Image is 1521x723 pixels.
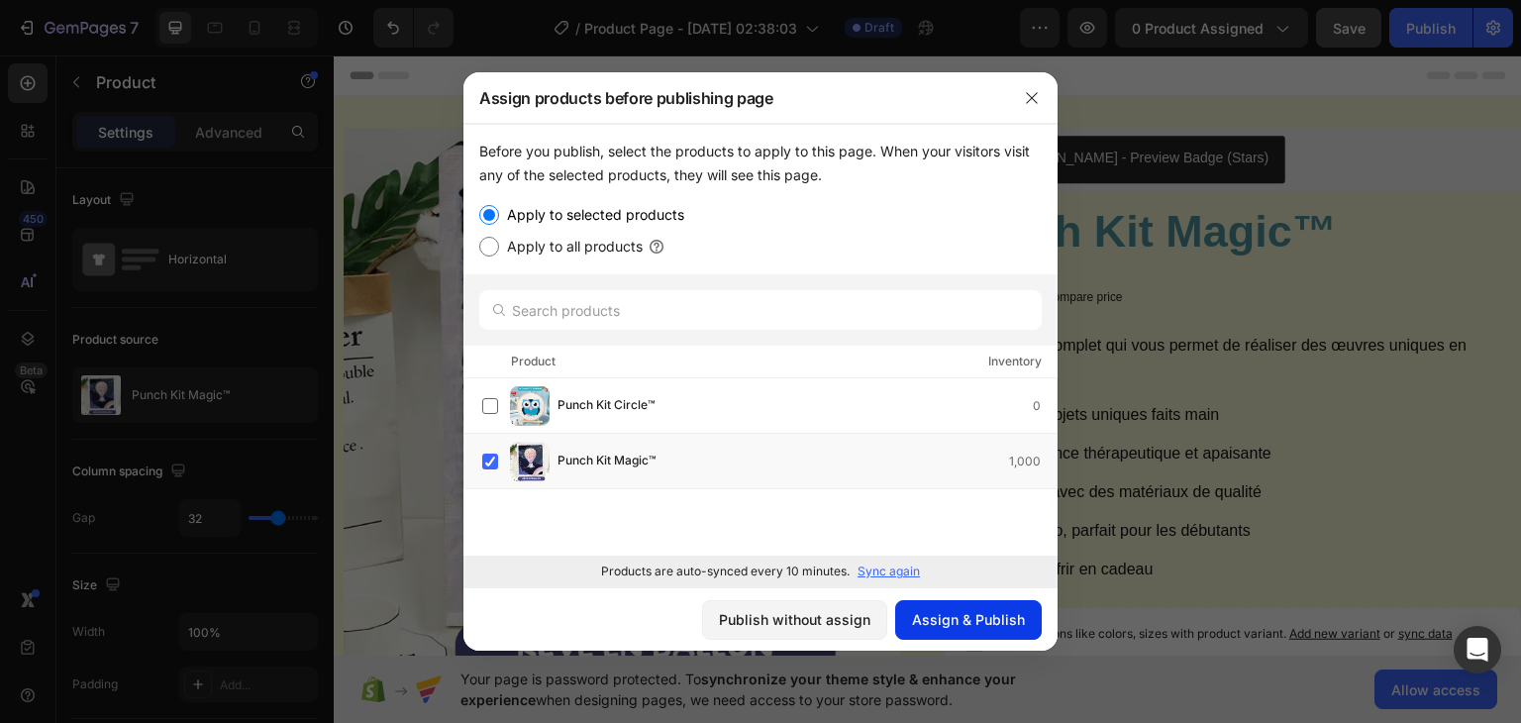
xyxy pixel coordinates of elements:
[499,203,684,227] label: Apply to selected products
[558,395,655,417] span: Punch Kit Circle™
[635,389,938,406] span: Une expérience thérapeutique et apaisante
[1454,626,1501,673] div: Open Intercom Messenger
[620,281,1133,327] p: Un kit créatif complet qui vous permet de réaliser des œuvres uniques en Punch Needle
[635,466,917,483] span: Tutoriel vidéo, parfait pour les débutants
[510,386,550,426] img: product-img
[558,451,656,472] span: Punch Kit Magic™
[510,442,550,481] img: product-img
[463,72,1006,124] div: Assign products before publishing page
[1047,570,1119,585] span: or
[511,352,556,371] div: Product
[635,505,820,522] span: Idéal pour offrir en cadeau
[635,351,885,367] span: Créez des objets uniques faits main
[895,600,1042,640] button: Assign & Publish
[634,92,658,116] img: Judgeme.png
[601,563,850,580] p: Products are auto-synced every 10 minutes.
[479,290,1042,330] input: Search products
[988,352,1042,371] div: Inventory
[479,140,1042,187] div: Before you publish, select the products to apply to this page. When your visitors visit any of th...
[719,609,870,630] div: Publish without assign
[956,570,1047,585] span: Add new variant
[1065,570,1119,585] span: sync data
[673,92,936,113] div: [DOMAIN_NAME] - Preview Badge (Stars)
[499,235,643,258] label: Apply to all products
[610,223,679,260] div: €0,00
[858,563,920,580] p: Sync again
[1033,396,1057,416] div: 0
[635,428,928,445] span: Kit complet avec des matériaux de qualité
[695,236,789,248] p: No compare price
[610,146,1188,208] h1: Punch Kit Magic™
[1009,452,1057,471] div: 1,000
[618,80,952,128] button: Judge.me - Preview Badge (Stars)
[912,609,1025,630] div: Assign & Publish
[662,568,1119,588] p: Setup options like colors, sizes with product variant.
[463,124,1058,587] div: />
[702,600,887,640] button: Publish without assign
